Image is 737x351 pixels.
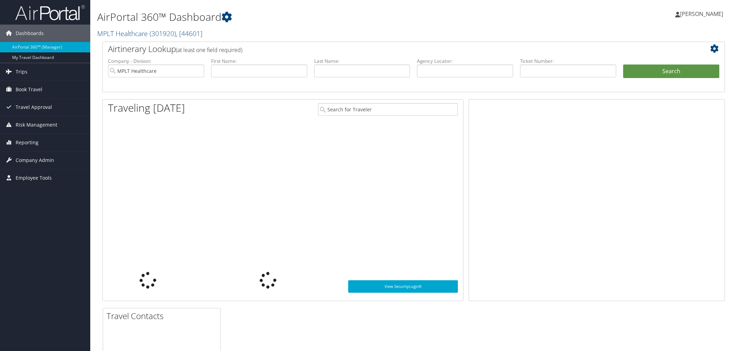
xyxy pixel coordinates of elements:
label: Agency Locator: [417,58,513,65]
input: Search for Traveler [318,103,458,116]
a: View SecurityLogic® [348,280,458,293]
a: MPLT Healthcare [97,29,202,38]
span: (at least one field required) [176,46,242,54]
span: Risk Management [16,116,57,134]
span: Trips [16,63,27,80]
img: airportal-logo.png [15,5,85,21]
label: Last Name: [314,58,410,65]
span: Reporting [16,134,39,151]
h1: Traveling [DATE] [108,101,185,115]
span: , [ 44601 ] [176,29,202,38]
a: [PERSON_NAME] [675,3,730,24]
span: [PERSON_NAME] [680,10,723,18]
h2: Airtinerary Lookup [108,43,668,55]
span: ( 301920 ) [150,29,176,38]
span: Travel Approval [16,99,52,116]
h1: AirPortal 360™ Dashboard [97,10,519,24]
span: Employee Tools [16,169,52,187]
h2: Travel Contacts [107,310,220,322]
span: Dashboards [16,25,44,42]
span: Book Travel [16,81,42,98]
label: Company - Division: [108,58,204,65]
span: Company Admin [16,152,54,169]
button: Search [623,65,719,78]
label: First Name: [211,58,307,65]
label: Ticket Number: [520,58,616,65]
